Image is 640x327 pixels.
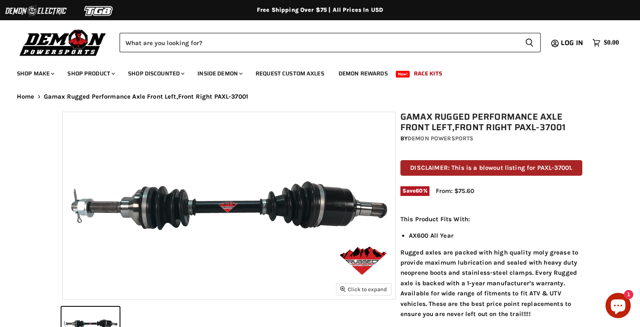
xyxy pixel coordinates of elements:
[67,3,131,19] img: TGB Logo 2
[408,65,448,82] a: Race Kits
[409,231,582,241] li: AX600 All Year
[400,112,582,133] h1: Gamax Rugged Performance Axle Front Left,Front Right PAXL-37001
[400,160,582,176] p: DISCLAIMER: This is a blowout listing for PAXL-37001.
[400,186,429,196] span: Save %
[400,214,582,319] div: Rugged axles are packed with high quality moly grease to provide maximum lubrication and sealed w...
[436,187,474,195] span: From: $75.60
[400,134,582,143] div: by
[4,3,67,19] img: Demon Electric Logo 2
[408,135,473,142] a: Demon Powersports
[120,33,518,52] input: Search
[604,39,619,47] span: $0.00
[332,65,394,82] a: Demon Rewards
[63,112,395,299] img: Gamax Rugged Performance Axle Front Left,Front Right PAXL-37001
[336,284,391,295] button: Click to expand
[603,293,633,320] inbox-online-store-chat: Shopify online store chat
[588,37,623,49] a: $0.00
[61,65,120,82] a: Shop Product
[11,65,59,82] a: Shop Make
[396,71,410,78] span: New!
[557,39,588,47] a: Log in
[122,65,189,82] a: Shop Discounted
[17,93,35,100] a: Home
[400,214,582,224] p: This Product Fits With:
[518,33,541,52] button: Search
[249,65,331,82] a: Request Custom Axles
[561,38,583,48] span: Log in
[120,33,541,52] form: Product
[11,62,617,82] ul: Main menu
[191,65,248,82] a: Inside Demon
[44,93,248,100] span: Gamax Rugged Performance Axle Front Left,Front Right PAXL-37001
[416,188,423,194] span: 60
[17,27,109,57] img: Demon Powersports
[340,286,387,292] span: Click to expand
